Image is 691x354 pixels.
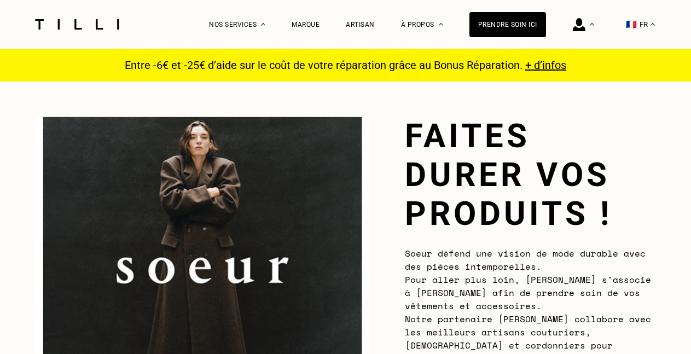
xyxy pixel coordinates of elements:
[590,23,594,26] img: Menu déroulant
[626,19,637,30] span: 🇫🇷
[651,23,655,26] img: menu déroulant
[405,117,657,233] h1: Faites durer vos produits !
[261,23,265,26] img: Menu déroulant
[525,59,566,72] a: + d’infos
[31,19,123,30] img: Logo du service de couturière Tilli
[469,12,546,37] a: Prendre soin ici
[292,21,320,28] a: Marque
[118,59,573,72] p: Entre -6€ et -25€ d’aide sur le coût de votre réparation grâce au Bonus Réparation.
[439,23,443,26] img: Menu déroulant à propos
[573,18,585,31] img: icône connexion
[346,21,375,28] a: Artisan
